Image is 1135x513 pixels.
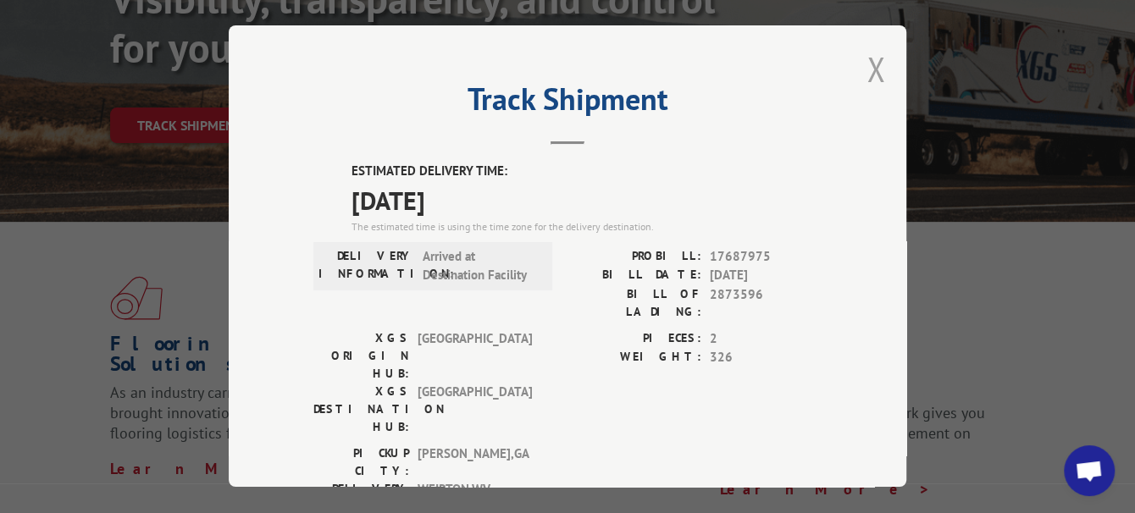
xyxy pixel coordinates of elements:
[710,285,822,321] span: 2873596
[866,47,885,91] button: Close modal
[418,383,532,436] span: [GEOGRAPHIC_DATA]
[423,247,537,285] span: Arrived at Destination Facility
[1064,445,1115,496] div: Open chat
[313,444,409,480] label: PICKUP CITY:
[567,348,701,367] label: WEIGHT:
[567,247,701,267] label: PROBILL:
[352,219,822,234] div: The estimated time is using the time zone for the delivery destination.
[313,87,822,119] h2: Track Shipment
[710,266,822,285] span: [DATE]
[567,329,701,349] label: PIECES:
[710,329,822,349] span: 2
[313,383,409,436] label: XGS DESTINATION HUB:
[710,247,822,267] span: 17687975
[313,329,409,383] label: XGS ORIGIN HUB:
[318,247,414,285] label: DELIVERY INFORMATION:
[567,266,701,285] label: BILL DATE:
[352,181,822,219] span: [DATE]
[418,329,532,383] span: [GEOGRAPHIC_DATA]
[352,162,822,181] label: ESTIMATED DELIVERY TIME:
[567,285,701,321] label: BILL OF LADING:
[418,444,532,480] span: [PERSON_NAME] , GA
[710,348,822,367] span: 326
